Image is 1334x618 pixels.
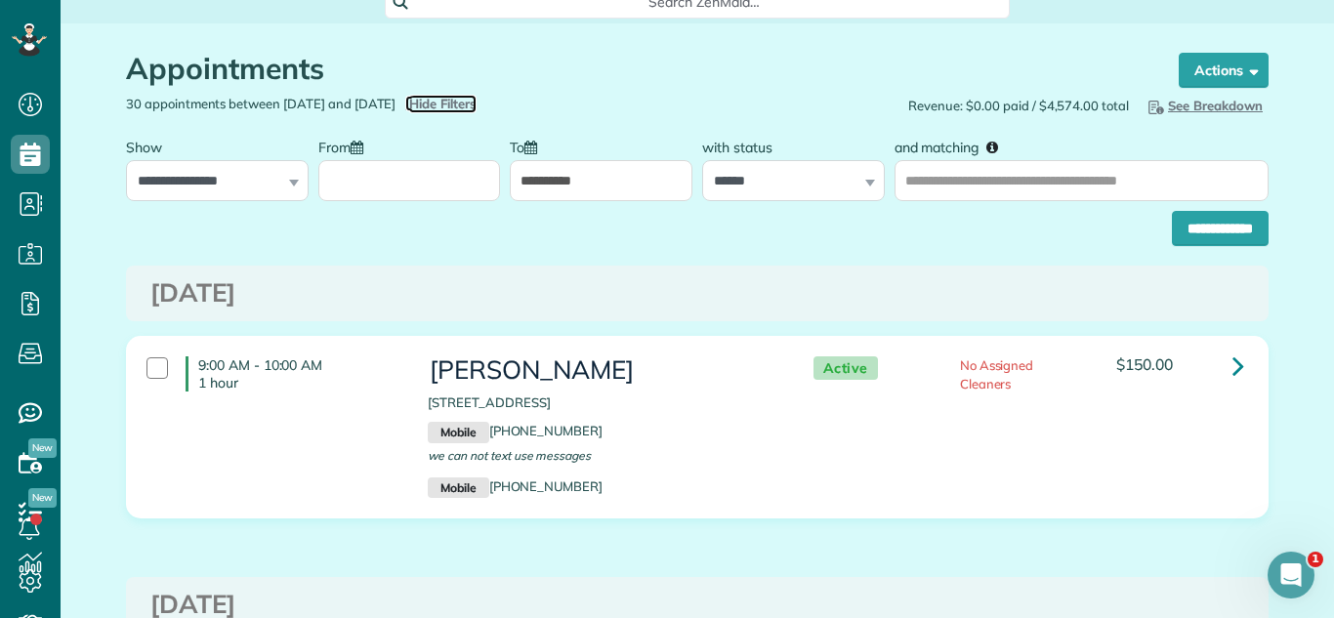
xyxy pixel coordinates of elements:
button: Actions [1179,53,1269,88]
span: Active [813,356,878,381]
h1: Appointments [126,53,1142,85]
span: $150.00 [1116,354,1173,374]
span: No Assigned Cleaners [960,357,1034,391]
small: Mobile [428,477,488,499]
small: Mobile [428,422,488,443]
label: To [510,128,547,164]
a: Mobile[PHONE_NUMBER] [428,478,603,494]
div: 30 appointments between [DATE] and [DATE] [111,95,697,113]
h4: 9:00 AM - 10:00 AM [186,356,398,391]
span: 1 [1308,552,1323,567]
iframe: Intercom live chat [1268,552,1314,598]
h3: [DATE] [150,279,1244,308]
label: From [318,128,373,164]
span: See Breakdown [1145,98,1263,113]
a: Hide Filters [405,96,477,111]
span: New [28,488,57,508]
label: and matching [895,128,1013,164]
button: See Breakdown [1139,95,1269,116]
span: New [28,438,57,458]
span: we can not text use messages [428,448,591,463]
h3: [PERSON_NAME] [428,356,773,385]
p: [STREET_ADDRESS] [428,393,773,412]
a: Mobile[PHONE_NUMBER] [428,423,603,438]
p: 1 hour [198,374,398,391]
span: Revenue: $0.00 paid / $4,574.00 total [908,97,1129,115]
span: Hide Filters [409,95,477,113]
